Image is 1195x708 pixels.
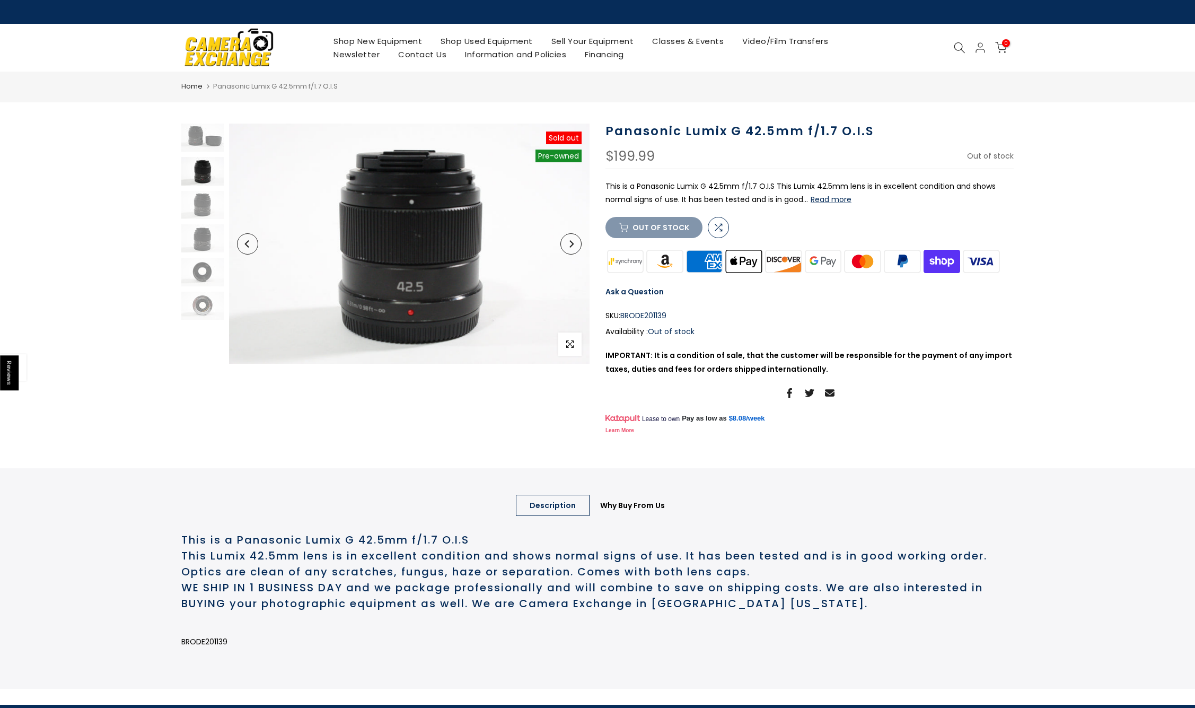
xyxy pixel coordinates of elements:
[684,249,724,275] img: american express
[181,157,224,185] img: Panasonic Lumix G 42.5mm f/1.7 O.I.S Lenses Small Format - Micro 43 Mount Lenses Panasonic BRODE2...
[825,387,834,399] a: Share on Email
[922,249,962,275] img: shopify pay
[181,532,1014,548] h2: This is a Panasonic Lumix G 42.5mm f/1.7 O.I.S
[181,292,224,320] img: Panasonic Lumix G 42.5mm f/1.7 O.I.S Lenses Small Format - Micro 43 Mount Lenses Panasonic BRODE2...
[643,34,733,48] a: Classes & Events
[605,325,1014,338] div: Availability :
[332,548,722,563] span: is in excellent condition and shows normal signs of use. It has
[324,48,389,61] a: Newsletter
[605,249,645,275] img: synchrony
[620,309,666,322] span: BRODE201139
[785,387,794,399] a: Share on Facebook
[586,495,679,516] a: Why Buy From Us
[764,249,804,275] img: discover
[605,124,1014,139] h1: Panasonic Lumix G 42.5mm f/1.7 O.I.S
[803,249,843,275] img: google pay
[648,326,695,337] span: Out of stock
[843,249,883,275] img: master
[605,309,1014,322] div: SKU:
[181,580,983,611] span: WE SHIP IN 1 BUSINESS DAY and we package professionally and will combine to save on shipping cost...
[432,34,542,48] a: Shop Used Equipment
[962,249,1001,275] img: visa
[181,548,987,579] span: been tested and is in good working order. Optics are clean of any scratches, fungus, haze or sepa...
[389,48,456,61] a: Contact Us
[733,34,838,48] a: Video/Film Transfers
[724,249,764,275] img: apple pay
[883,249,922,275] img: paypal
[995,42,1007,54] a: 0
[605,286,664,297] a: Ask a Question
[213,81,338,91] span: Panasonic Lumix G 42.5mm f/1.7 O.I.S
[605,427,634,433] a: Learn More
[324,34,432,48] a: Shop New Equipment
[516,495,590,516] a: Description
[560,233,582,255] button: Next
[576,48,634,61] a: Financing
[181,124,224,152] img: Panasonic Lumix G 42.5mm f/1.7 O.I.S Lenses Small Format - Micro 43 Mount Lenses Panasonic BRODE2...
[682,414,727,423] span: Pay as low as
[605,150,655,163] div: $199.99
[729,414,765,423] a: $8.08/week
[181,635,1014,649] p: BRODE201139
[967,151,1014,161] span: Out of stock
[605,350,1012,374] strong: IMPORTANT: It is a condition of sale, that the customer will be responsible for the payment of an...
[229,124,590,364] img: Panasonic Lumix G 42.5mm f/1.7 O.I.S Lenses Small Format - Micro 43 Mount Lenses Panasonic BRODE2...
[181,191,224,219] img: Panasonic Lumix G 42.5mm f/1.7 O.I.S Lenses Small Format - Micro 43 Mount Lenses Panasonic BRODE2...
[181,224,224,252] img: Panasonic Lumix G 42.5mm f/1.7 O.I.S Lenses Small Format - Micro 43 Mount Lenses Panasonic BRODE2...
[605,180,1014,206] p: This is a Panasonic Lumix G 42.5mm f/1.7 O.I.S This Lumix 42.5mm lens is in excellent condition a...
[642,415,680,423] span: Lease to own
[542,34,643,48] a: Sell Your Equipment
[645,249,685,275] img: amazon payments
[181,81,203,92] a: Home
[456,48,576,61] a: Information and Policies
[181,258,224,286] img: Panasonic Lumix G 42.5mm f/1.7 O.I.S Lenses Small Format - Micro 43 Mount Lenses Panasonic BRODE2...
[811,195,851,204] button: Read more
[805,387,814,399] a: Share on Twitter
[1002,39,1010,47] span: 0
[237,233,258,255] button: Previous
[181,548,1014,580] h2: This Lumix 42.5mm lens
